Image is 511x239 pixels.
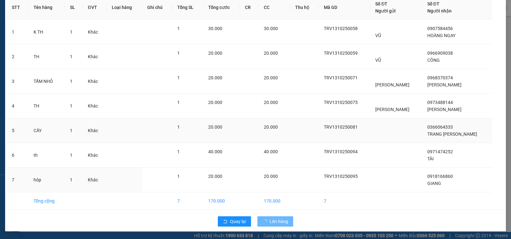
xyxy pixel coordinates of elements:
[218,216,251,227] button: rollbackQuay lại
[264,51,278,56] span: 20.000
[427,156,434,161] span: TÀI
[28,69,65,94] td: TẤM NHỎ
[264,174,278,179] span: 20.000
[427,181,441,186] span: GIANG
[264,26,278,31] span: 30.000
[83,168,107,192] td: Khác
[83,20,107,44] td: Khác
[41,42,50,49] span: CC :
[427,26,453,31] span: 0907584456
[42,5,57,12] span: Nhận:
[427,58,440,63] span: CÔNG
[70,54,72,59] span: 1
[324,26,358,31] span: TRV1310250058
[324,174,358,179] span: TRV1310250095
[324,124,358,130] span: TRV1310250081
[42,20,106,28] div: XUYẾN
[7,94,28,118] td: 4
[177,174,180,179] span: 1
[427,8,452,13] span: Người nhận
[319,192,370,210] td: 7
[427,75,453,80] span: 0968370374
[208,124,222,130] span: 20.000
[427,149,453,154] span: 0971474252
[427,174,453,179] span: 0918166860
[270,218,288,225] span: Lên hàng
[264,75,278,80] span: 20.000
[28,44,65,69] td: TH
[264,124,278,130] span: 20.000
[70,103,72,108] span: 1
[70,29,72,35] span: 1
[427,82,461,87] span: [PERSON_NAME]
[70,79,72,84] span: 1
[7,20,28,44] td: 1
[28,118,65,143] td: CÂY
[172,192,203,210] td: 7
[70,177,72,182] span: 1
[7,143,28,168] td: 6
[375,58,381,63] span: VŨ
[324,51,358,56] span: TRV1310250059
[208,75,222,80] span: 20.000
[177,75,180,80] span: 1
[83,94,107,118] td: Khác
[208,149,222,154] span: 40.000
[41,40,107,49] div: 20.000
[28,168,65,192] td: hôp
[177,100,180,105] span: 1
[208,100,222,105] span: 20.000
[259,192,290,210] td: 170.000
[263,219,270,224] span: loading
[83,118,107,143] td: Khác
[83,69,107,94] td: Khác
[375,107,409,112] span: [PERSON_NAME]
[28,20,65,44] td: K TH
[28,192,65,210] td: Tổng cộng
[83,44,107,69] td: Khác
[427,1,439,6] span: Số ĐT
[257,216,293,227] button: Lên hàng
[7,118,28,143] td: 5
[375,8,396,13] span: Người gửi
[223,219,227,224] span: rollback
[7,69,28,94] td: 3
[7,44,28,69] td: 2
[177,149,180,154] span: 1
[427,124,453,130] span: 0366064333
[427,33,455,38] span: HOÀNG NGAY
[83,143,107,168] td: Khác
[7,168,28,192] td: 7
[70,153,72,158] span: 1
[375,1,387,6] span: Số ĐT
[208,51,222,56] span: 20.000
[427,100,453,105] span: 0973488144
[208,26,222,31] span: 30.000
[230,218,246,225] span: Quay lại
[42,28,106,36] div: 0902379339
[177,124,180,130] span: 1
[28,94,65,118] td: TH
[427,131,477,137] span: TRANG [PERSON_NAME]
[375,82,409,87] span: [PERSON_NAME]
[177,26,180,31] span: 1
[5,6,15,13] span: Gửi:
[264,149,278,154] span: 40.000
[177,51,180,56] span: 1
[70,128,72,133] span: 1
[324,149,358,154] span: TRV1310250094
[42,5,106,20] div: [GEOGRAPHIC_DATA]
[427,51,453,56] span: 0966909038
[264,100,278,105] span: 20.000
[28,143,65,168] td: th
[427,107,461,112] span: [PERSON_NAME]
[208,174,222,179] span: 20.000
[5,5,37,21] div: Trà Vinh
[324,100,358,105] span: TRV1310250075
[375,33,381,38] span: VŨ
[203,192,240,210] td: 170.000
[324,75,358,80] span: TRV1310250071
